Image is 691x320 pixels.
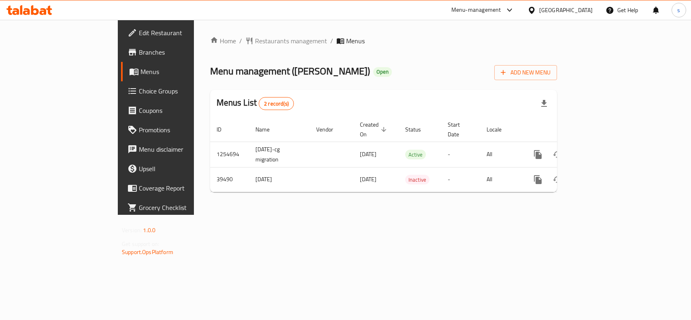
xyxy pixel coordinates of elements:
[139,106,227,115] span: Coupons
[121,178,233,198] a: Coverage Report
[548,145,567,164] button: Change Status
[255,36,327,46] span: Restaurants management
[249,167,310,192] td: [DATE]
[249,142,310,167] td: [DATE]-cg migration
[122,239,159,249] span: Get support on:
[373,67,392,77] div: Open
[405,175,429,184] span: Inactive
[121,81,233,101] a: Choice Groups
[441,167,480,192] td: -
[121,198,233,217] a: Grocery Checklist
[140,67,227,76] span: Menus
[441,142,480,167] td: -
[259,97,294,110] div: Total records count
[139,28,227,38] span: Edit Restaurant
[143,225,155,235] span: 1.0.0
[139,86,227,96] span: Choice Groups
[217,97,294,110] h2: Menus List
[405,125,432,134] span: Status
[139,125,227,135] span: Promotions
[373,68,392,75] span: Open
[139,203,227,212] span: Grocery Checklist
[210,62,370,80] span: Menu management ( [PERSON_NAME] )
[487,125,512,134] span: Locale
[121,23,233,42] a: Edit Restaurant
[139,144,227,154] span: Menu disclaimer
[494,65,557,80] button: Add New Menu
[360,120,389,139] span: Created On
[121,42,233,62] a: Branches
[255,125,280,134] span: Name
[245,36,327,46] a: Restaurants management
[210,117,612,192] table: enhanced table
[451,5,501,15] div: Menu-management
[528,145,548,164] button: more
[121,120,233,140] a: Promotions
[534,94,554,113] div: Export file
[139,47,227,57] span: Branches
[528,170,548,189] button: more
[360,174,376,184] span: [DATE]
[522,117,612,142] th: Actions
[121,159,233,178] a: Upsell
[405,150,426,159] span: Active
[239,36,242,46] li: /
[330,36,333,46] li: /
[548,170,567,189] button: Change Status
[539,6,593,15] div: [GEOGRAPHIC_DATA]
[121,140,233,159] a: Menu disclaimer
[316,125,344,134] span: Vendor
[210,36,557,46] nav: breadcrumb
[121,62,233,81] a: Menus
[480,142,522,167] td: All
[139,164,227,174] span: Upsell
[677,6,680,15] span: s
[259,100,293,108] span: 2 record(s)
[448,120,470,139] span: Start Date
[121,101,233,120] a: Coupons
[217,125,232,134] span: ID
[501,68,551,78] span: Add New Menu
[360,149,376,159] span: [DATE]
[480,167,522,192] td: All
[346,36,365,46] span: Menus
[139,183,227,193] span: Coverage Report
[122,225,142,235] span: Version:
[122,247,173,257] a: Support.OpsPlatform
